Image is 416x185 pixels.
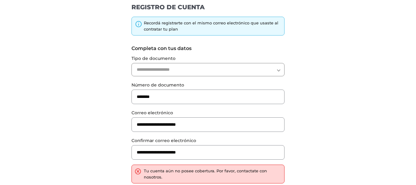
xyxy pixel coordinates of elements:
[131,45,285,52] label: Completa con tus datos
[131,82,285,88] label: Número de documento
[131,110,285,116] label: Correo electrónico
[144,168,281,180] div: Tu cuenta aún no posee cobertura. Por favor, contactate con nosotros.
[131,137,285,144] label: Confirmar correo electrónico
[144,20,281,32] div: Recordá registrarte con el mismo correo electrónico que usaste al contratar tu plan
[131,3,285,11] h1: REGISTRO DE CUENTA
[131,55,285,62] label: Tipo de documento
